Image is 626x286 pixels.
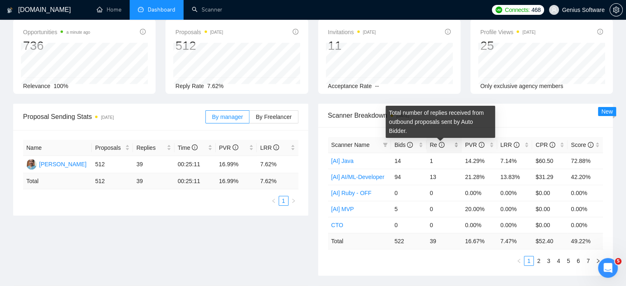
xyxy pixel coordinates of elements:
[426,201,462,217] td: 0
[462,185,497,201] td: 0.00%
[532,201,568,217] td: $0.00
[522,30,535,35] time: [DATE]
[517,258,521,263] span: left
[23,27,90,37] span: Opportunities
[445,29,451,35] span: info-circle
[568,201,603,217] td: 0.00%
[148,6,175,13] span: Dashboard
[554,256,563,266] li: 4
[331,206,354,212] a: [AI] MVP
[534,256,544,266] li: 2
[101,115,114,120] time: [DATE]
[532,233,568,249] td: $ 52.40
[584,256,593,265] a: 7
[497,201,533,217] td: 0.00%
[601,108,613,115] span: New
[54,83,68,89] span: 100%
[95,143,123,152] span: Proposals
[479,142,484,148] span: info-circle
[480,38,535,53] div: 25
[273,144,279,150] span: info-circle
[497,185,533,201] td: 0.00%
[496,7,502,13] img: upwork-logo.png
[597,29,603,35] span: info-circle
[331,222,343,228] a: CTO
[462,217,497,233] td: 0.00%
[426,153,462,169] td: 1
[138,7,144,12] span: dashboard
[271,198,276,203] span: left
[532,153,568,169] td: $60.50
[593,256,603,266] button: right
[279,196,289,206] li: 1
[391,185,426,201] td: 0
[497,169,533,185] td: 13.83%
[514,142,519,148] span: info-circle
[532,217,568,233] td: $0.00
[23,38,90,53] div: 736
[328,110,603,121] span: Scanner Breakdown
[610,7,622,13] span: setting
[192,144,198,150] span: info-circle
[210,30,223,35] time: [DATE]
[331,158,354,164] a: [AI] Java
[583,256,593,266] li: 7
[407,142,413,148] span: info-circle
[426,169,462,185] td: 13
[26,160,86,167] a: DR[PERSON_NAME]
[257,156,298,173] td: 7.62%
[375,83,379,89] span: --
[328,27,376,37] span: Invitations
[531,5,540,14] span: 468
[462,201,497,217] td: 20.00%
[514,256,524,266] button: left
[39,160,86,169] div: [PERSON_NAME]
[465,142,484,148] span: PVR
[439,142,444,148] span: info-circle
[269,196,279,206] button: left
[544,256,554,266] li: 3
[133,140,174,156] th: Replies
[140,29,146,35] span: info-circle
[610,3,623,16] button: setting
[500,142,519,148] span: LRR
[596,258,600,263] span: right
[514,256,524,266] li: Previous Page
[480,83,563,89] span: Only exclusive agency members
[260,144,279,151] span: LRR
[426,185,462,201] td: 0
[331,174,384,180] a: [AI] AI/ML-Developer
[26,159,37,170] img: DR
[564,256,573,265] a: 5
[430,142,444,148] span: Re
[386,106,495,138] div: Total number of replies received from outbound proposals sent by Auto Bidder.
[505,5,530,14] span: Connects:
[598,258,618,278] iframe: Intercom live chat
[289,196,298,206] li: Next Page
[571,142,593,148] span: Score
[92,140,133,156] th: Proposals
[328,83,372,89] span: Acceptance Rate
[7,4,13,17] img: logo
[534,256,543,265] a: 2
[175,27,223,37] span: Proposals
[426,233,462,249] td: 39
[92,156,133,173] td: 512
[328,233,391,249] td: Total
[363,30,376,35] time: [DATE]
[568,169,603,185] td: 42.20%
[291,198,296,203] span: right
[497,233,533,249] td: 7.47 %
[216,156,257,173] td: 16.99%
[610,7,623,13] a: setting
[133,156,174,173] td: 39
[544,256,553,265] a: 3
[574,256,583,265] a: 6
[289,196,298,206] button: right
[394,142,413,148] span: Bids
[66,30,90,35] time: a minute ago
[568,153,603,169] td: 72.88%
[23,140,92,156] th: Name
[551,7,557,13] span: user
